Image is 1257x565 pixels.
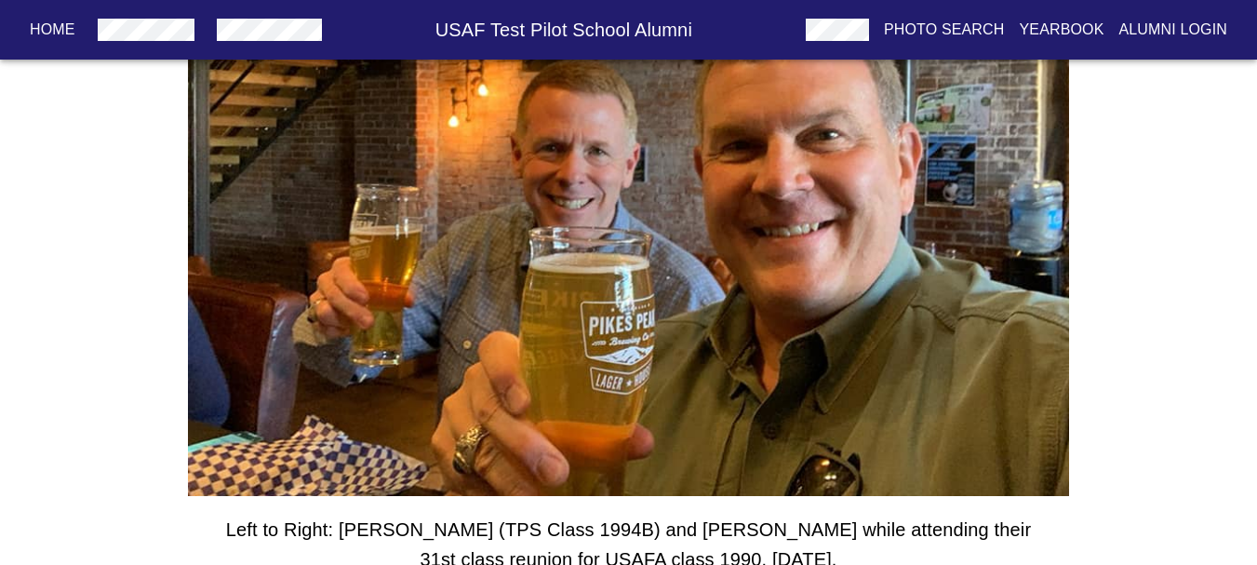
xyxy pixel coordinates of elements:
button: Alumni Login [1112,13,1236,47]
p: Home [30,19,75,41]
button: Photo Search [876,13,1012,47]
p: Photo Search [884,19,1005,41]
button: Yearbook [1011,13,1111,47]
p: Alumni Login [1119,19,1228,41]
p: Yearbook [1019,19,1103,41]
h6: USAF Test Pilot School Alumni [329,15,798,45]
button: Home [22,13,83,47]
